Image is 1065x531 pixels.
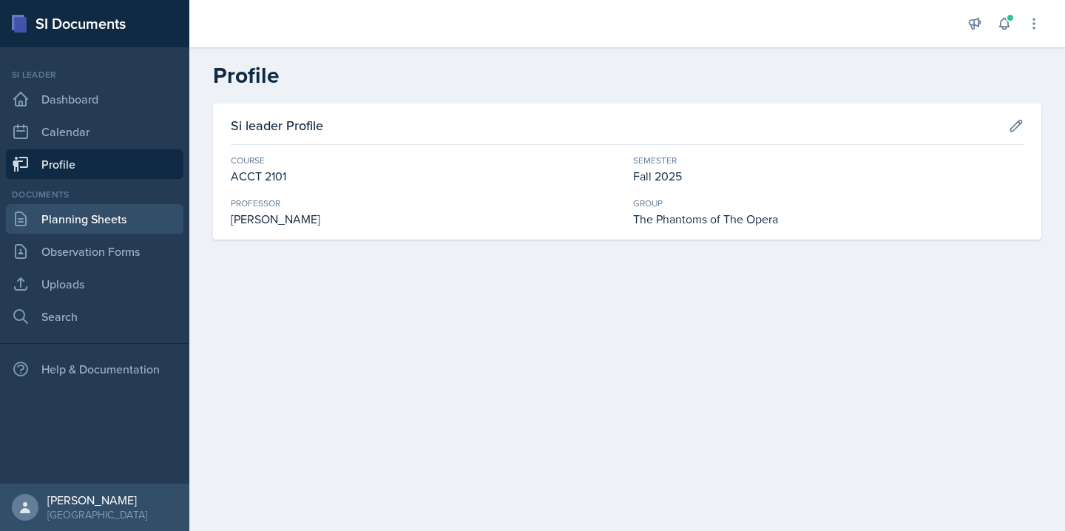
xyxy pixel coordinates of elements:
[6,117,183,146] a: Calendar
[213,62,1041,89] h2: Profile
[633,167,1024,185] div: Fall 2025
[231,167,621,185] div: ACCT 2101
[47,507,147,522] div: [GEOGRAPHIC_DATA]
[47,493,147,507] div: [PERSON_NAME]
[231,210,621,228] div: [PERSON_NAME]
[6,68,183,81] div: Si leader
[6,354,183,384] div: Help & Documentation
[633,210,1024,228] div: The Phantoms of The Opera
[6,204,183,234] a: Planning Sheets
[6,237,183,266] a: Observation Forms
[6,302,183,331] a: Search
[6,149,183,179] a: Profile
[633,154,1024,167] div: Semester
[6,269,183,299] a: Uploads
[6,188,183,201] div: Documents
[6,84,183,114] a: Dashboard
[231,115,323,135] h3: Si leader Profile
[231,197,621,210] div: Professor
[633,197,1024,210] div: Group
[231,154,621,167] div: Course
